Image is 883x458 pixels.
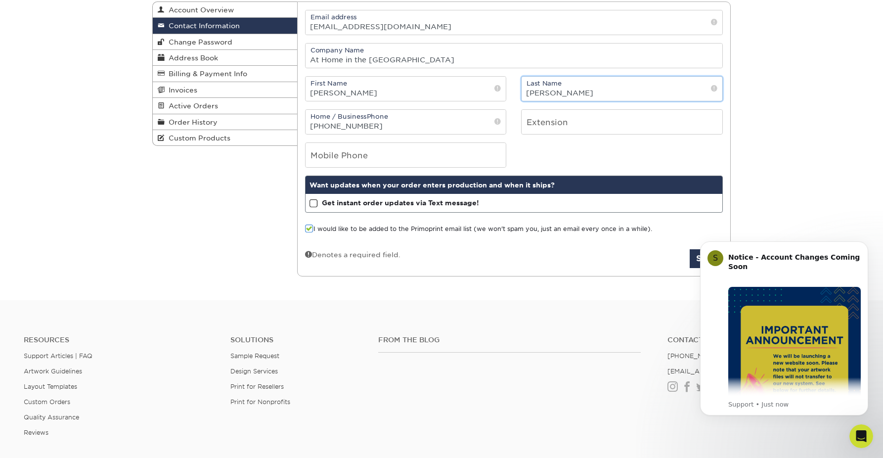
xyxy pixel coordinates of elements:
strong: Get instant order updates via Text message! [322,199,479,207]
a: Layout Templates [24,383,77,390]
a: [EMAIL_ADDRESS][DOMAIN_NAME] [667,367,786,375]
label: I would like to be added to the Primoprint email list (we won't spam you, just an email every onc... [305,225,652,234]
span: Billing & Payment Info [165,70,247,78]
a: Billing & Payment Info [153,66,297,82]
a: Active Orders [153,98,297,114]
a: Reviews [24,429,48,436]
span: Order History [165,118,218,126]
h4: Resources [24,336,216,344]
a: Custom Products [153,130,297,145]
span: Change Password [165,38,232,46]
a: [PHONE_NUMBER] [667,352,729,360]
a: Quality Assurance [24,413,79,421]
a: Custom Orders [24,398,70,406]
a: Support Articles | FAQ [24,352,92,360]
h4: From the Blog [378,336,641,344]
a: Contact [667,336,859,344]
iframe: Intercom notifications message [685,227,883,431]
a: Design Services [230,367,278,375]
a: Artwork Guidelines [24,367,82,375]
span: Active Orders [165,102,218,110]
span: Account Overview [165,6,234,14]
span: Contact Information [165,22,240,30]
a: Account Overview [153,2,297,18]
a: Change Password [153,34,297,50]
div: Denotes a required field. [305,249,400,260]
span: Custom Products [165,134,230,142]
span: Address Book [165,54,218,62]
a: Sample Request [230,352,279,360]
div: Want updates when your order enters production and when it ships? [306,176,723,194]
a: Address Book [153,50,297,66]
iframe: Intercom live chat [849,424,873,448]
a: Order History [153,114,297,130]
a: Print for Nonprofits [230,398,290,406]
a: Print for Resellers [230,383,284,390]
h4: Solutions [230,336,363,344]
a: Invoices [153,82,297,98]
a: Contact Information [153,18,297,34]
span: Invoices [165,86,197,94]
